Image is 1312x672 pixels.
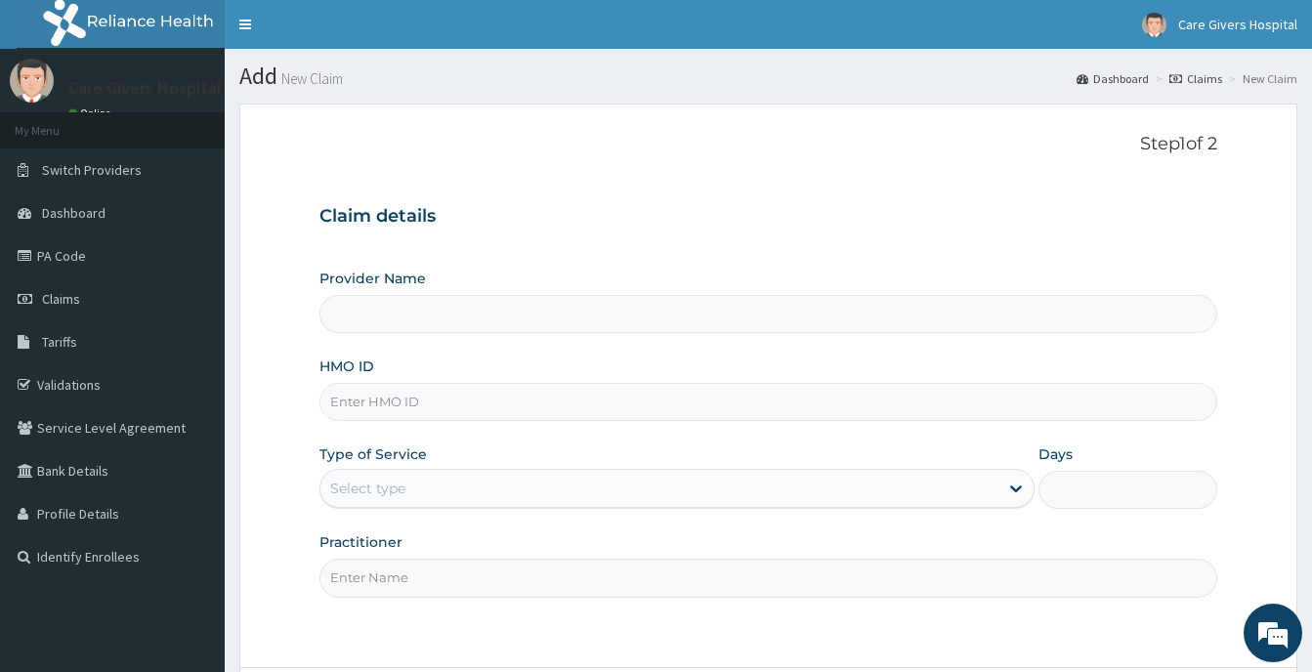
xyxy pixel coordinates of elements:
li: New Claim [1224,70,1297,87]
input: Enter HMO ID [319,383,1217,421]
label: Type of Service [319,444,427,464]
img: User Image [10,59,54,103]
label: HMO ID [319,357,374,376]
p: Step 1 of 2 [319,134,1217,155]
a: Online [68,106,115,120]
h1: Add [239,63,1297,89]
span: Care Givers Hospital [1178,16,1297,33]
span: Switch Providers [42,161,142,179]
h3: Claim details [319,206,1217,228]
div: Select type [330,479,405,498]
small: New Claim [277,71,343,86]
label: Practitioner [319,532,402,552]
span: Tariffs [42,333,77,351]
a: Dashboard [1077,70,1149,87]
p: Care Givers Hospital [68,79,222,97]
a: Claims [1169,70,1222,87]
span: Dashboard [42,204,106,222]
label: Days [1038,444,1073,464]
img: User Image [1142,13,1166,37]
label: Provider Name [319,269,426,288]
input: Enter Name [319,559,1217,597]
span: Claims [42,290,80,308]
